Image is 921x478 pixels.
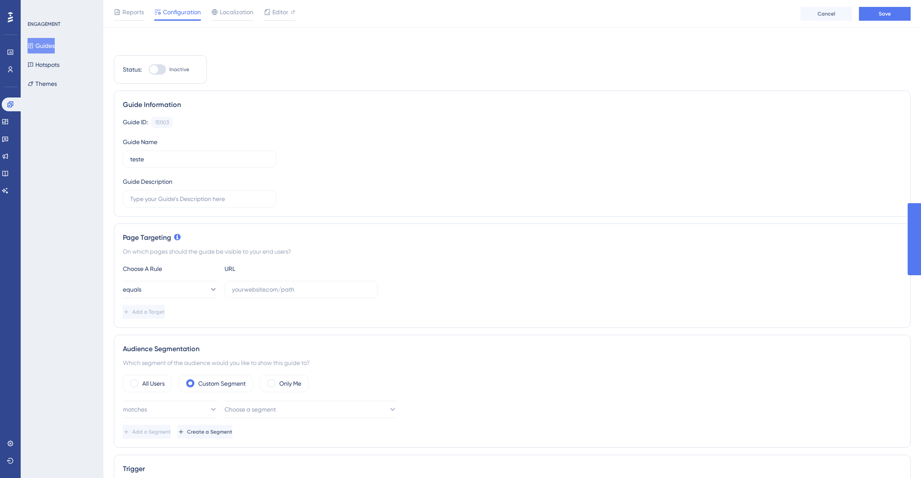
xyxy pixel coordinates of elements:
button: equals [123,281,218,298]
div: Which segment of the audience would you like to show this guide to? [123,358,902,368]
div: Choose A Rule [123,264,218,274]
span: Choose a segment [225,404,276,415]
span: Cancel [818,10,835,17]
button: Guides [28,38,55,53]
button: Create a Segment [178,425,232,439]
button: Hotspots [28,57,59,72]
span: Create a Segment [187,428,232,435]
label: Custom Segment [198,378,246,389]
div: Audience Segmentation [123,344,902,354]
button: Save [859,7,911,21]
button: matches [123,401,218,418]
button: Add a Target [123,305,165,319]
div: Guide Description [123,176,172,187]
div: Page Targeting [123,233,902,243]
span: Add a Target [132,308,165,315]
div: URL [225,264,319,274]
span: Configuration [163,7,201,17]
span: matches [123,404,147,415]
div: Guide ID: [123,117,148,128]
span: Save [879,10,891,17]
button: Themes [28,76,57,91]
div: Guide Information [123,100,902,110]
input: Type your Guide’s Name here [130,154,269,164]
span: Inactive [169,66,189,73]
span: Editor [272,7,288,17]
div: Trigger [123,464,902,474]
div: Guide Name [123,137,157,147]
input: yourwebsite.com/path [232,285,371,294]
button: Choose a segment [225,401,397,418]
div: Status: [123,64,142,75]
label: All Users [142,378,165,389]
iframe: UserGuiding AI Assistant Launcher [885,444,911,470]
div: 151103 [155,119,169,126]
span: Reports [122,7,144,17]
span: Localization [220,7,253,17]
span: Add a Segment [132,428,171,435]
label: Only Me [279,378,301,389]
input: Type your Guide’s Description here [130,194,269,204]
button: Cancel [800,7,852,21]
div: On which pages should the guide be visible to your end users? [123,246,902,257]
button: Add a Segment [123,425,171,439]
span: equals [123,284,141,295]
div: ENGAGEMENT [28,21,60,28]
